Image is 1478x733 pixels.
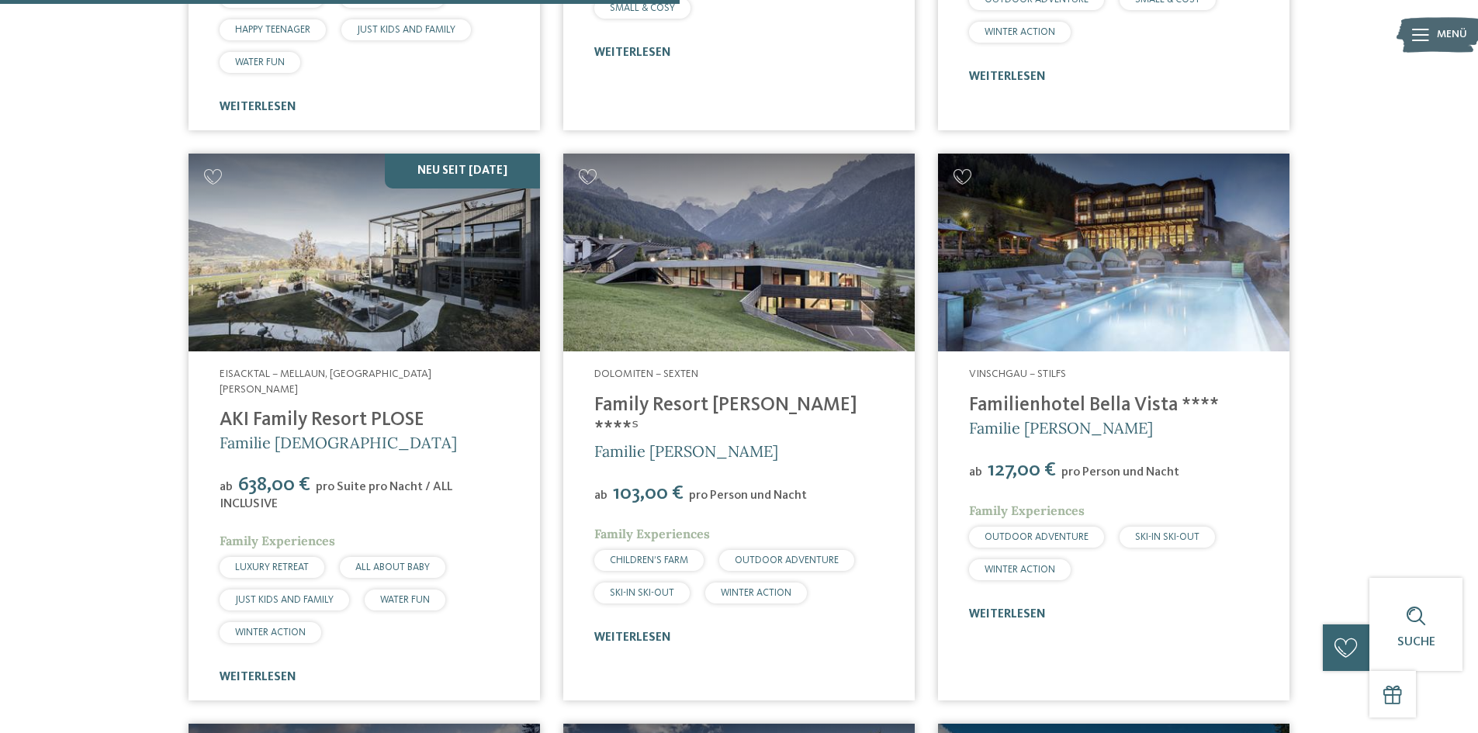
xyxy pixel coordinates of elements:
span: Family Experiences [969,503,1085,518]
span: 638,00 € [234,475,314,495]
span: SKI-IN SKI-OUT [610,588,674,598]
span: Eisacktal – Mellaun, [GEOGRAPHIC_DATA][PERSON_NAME] [220,368,431,395]
a: Family Resort [PERSON_NAME] ****ˢ [594,396,857,438]
a: weiterlesen [220,101,296,113]
img: Family Resort Rainer ****ˢ [563,154,915,351]
span: WINTER ACTION [235,628,306,638]
span: WATER FUN [235,57,285,67]
span: SKI-IN SKI-OUT [1135,532,1199,542]
span: pro Suite pro Nacht / ALL INCLUSIVE [220,481,452,510]
span: CHILDREN’S FARM [610,555,688,565]
span: JUST KIDS AND FAMILY [235,595,334,605]
a: weiterlesen [969,71,1046,83]
span: WINTER ACTION [985,565,1055,575]
span: WINTER ACTION [721,588,791,598]
a: AKI Family Resort PLOSE [220,410,424,430]
span: Dolomiten – Sexten [594,368,698,379]
span: OUTDOOR ADVENTURE [735,555,839,565]
a: weiterlesen [220,671,296,683]
a: weiterlesen [969,608,1046,621]
a: weiterlesen [594,47,671,59]
span: ab [969,466,982,479]
span: WINTER ACTION [985,27,1055,37]
span: SMALL & COSY [610,3,675,13]
span: Suche [1397,636,1435,648]
span: Familie [PERSON_NAME] [969,418,1153,437]
span: HAPPY TEENAGER [235,25,310,35]
span: 127,00 € [984,460,1060,480]
span: Familie [DEMOGRAPHIC_DATA] [220,433,457,452]
img: Familienhotels gesucht? Hier findet ihr die besten! [938,154,1289,351]
span: 103,00 € [609,483,687,503]
span: ab [220,481,233,493]
a: Familienhotels gesucht? Hier findet ihr die besten! [563,154,915,351]
span: pro Person und Nacht [1061,466,1179,479]
span: Familie [PERSON_NAME] [594,441,778,461]
span: OUTDOOR ADVENTURE [985,532,1089,542]
a: Familienhotel Bella Vista **** [969,396,1219,415]
span: ab [594,489,607,502]
span: JUST KIDS AND FAMILY [357,25,455,35]
a: weiterlesen [594,631,671,644]
span: Vinschgau – Stilfs [969,368,1066,379]
span: Family Experiences [594,526,710,541]
span: Family Experiences [220,533,335,548]
span: pro Person und Nacht [689,489,807,502]
img: Familienhotels gesucht? Hier findet ihr die besten! [189,154,540,351]
span: WATER FUN [380,595,430,605]
span: ALL ABOUT BABY [355,562,430,572]
span: LUXURY RETREAT [235,562,309,572]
